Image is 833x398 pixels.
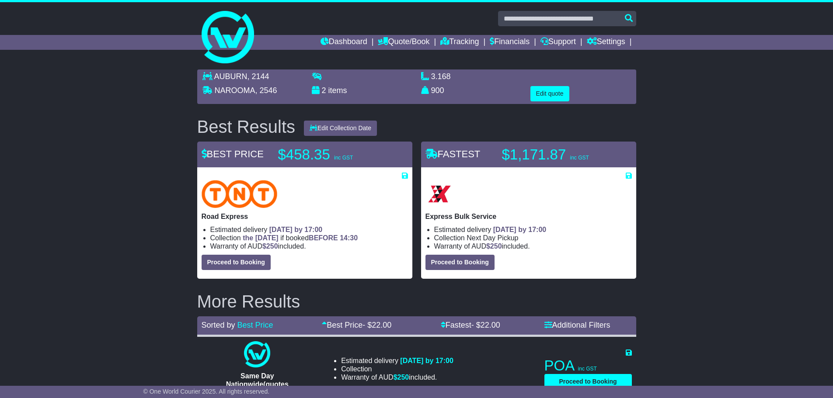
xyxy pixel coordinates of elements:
[197,292,636,311] h2: More Results
[243,234,278,242] span: the [DATE]
[322,321,391,329] a: Best Price- $22.00
[247,72,269,81] span: , 2144
[434,242,632,250] li: Warranty of AUD included.
[362,321,391,329] span: - $
[434,234,632,242] li: Collection
[431,86,444,95] span: 900
[334,155,353,161] span: inc GST
[202,255,271,270] button: Proceed to Booking
[244,341,270,367] img: One World Courier: Same Day Nationwide(quotes take 0.5-1 hour)
[266,242,278,250] span: 250
[215,86,255,95] span: NAROOMA
[530,86,569,101] button: Edit quote
[143,388,270,395] span: © One World Courier 2025. All rights reserved.
[341,373,453,381] li: Warranty of AUD included.
[255,86,277,95] span: , 2546
[397,374,409,381] span: 250
[490,242,502,250] span: 250
[341,365,453,373] li: Collection
[243,234,358,242] span: if booked
[425,212,632,221] p: Express Bulk Service
[394,374,409,381] span: $
[493,226,547,233] span: [DATE] by 17:00
[322,86,326,95] span: 2
[278,146,387,163] p: $458.35
[214,72,247,81] span: AUBURN
[226,372,289,396] span: Same Day Nationwide(quotes take 0.5-1 hour)
[486,242,502,250] span: $
[440,35,479,50] a: Tracking
[481,321,500,329] span: 22.00
[340,234,358,242] span: 14:30
[544,321,610,329] a: Additional Filters
[309,234,338,242] span: BEFORE
[434,225,632,234] li: Estimated delivery
[544,357,632,374] p: POA
[544,374,632,389] button: Proceed to Booking
[202,149,264,159] span: BEST PRICE
[471,321,500,329] span: - $
[400,357,453,364] span: [DATE] by 17:00
[502,146,611,163] p: $1,171.87
[237,321,273,329] a: Best Price
[372,321,391,329] span: 22.00
[587,35,625,50] a: Settings
[441,321,500,329] a: Fastest- $22.00
[193,117,300,136] div: Best Results
[431,72,451,81] span: 3.168
[425,149,481,159] span: FASTEST
[378,35,429,50] a: Quote/Book
[202,212,408,221] p: Road Express
[328,86,347,95] span: items
[578,366,597,372] span: inc GST
[202,321,235,329] span: Sorted by
[467,234,518,242] span: Next Day Pickup
[202,180,278,208] img: TNT Domestic: Road Express
[341,356,453,365] li: Estimated delivery
[269,226,323,233] span: [DATE] by 17:00
[540,35,576,50] a: Support
[425,180,453,208] img: Border Express: Express Bulk Service
[210,225,408,234] li: Estimated delivery
[210,242,408,250] li: Warranty of AUD included.
[425,255,495,270] button: Proceed to Booking
[304,121,377,136] button: Edit Collection Date
[490,35,530,50] a: Financials
[262,242,278,250] span: $
[210,234,408,242] li: Collection
[321,35,367,50] a: Dashboard
[570,155,589,161] span: inc GST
